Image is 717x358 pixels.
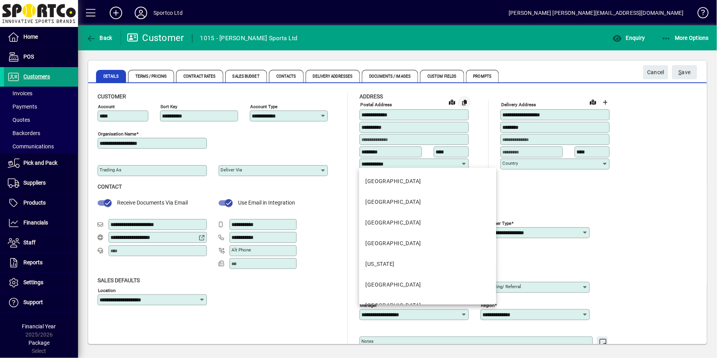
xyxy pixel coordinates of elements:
span: Cancel [647,66,664,79]
mat-label: Sort key [160,104,177,109]
mat-label: Notes [361,338,374,344]
mat-label: Country [502,160,518,166]
mat-label: Marketing/ Referral [482,284,521,289]
a: View on map [446,96,458,108]
a: Support [4,293,78,312]
mat-label: Deliver via [221,167,242,173]
span: Delivery Addresses [306,70,360,82]
span: More Options [662,35,709,41]
mat-label: Location [98,287,116,293]
a: Suppliers [4,173,78,193]
span: Receive Documents Via Email [117,199,188,206]
div: [GEOGRAPHIC_DATA] [365,239,421,248]
span: S [679,69,682,75]
span: Customers [23,73,50,80]
span: Details [96,70,126,82]
span: Prompts [466,70,499,82]
mat-option: Albania [359,212,496,233]
mat-option: Angola [359,295,496,316]
span: Contacts [269,70,304,82]
span: Payments [8,103,37,110]
a: Payments [4,100,78,113]
span: Documents / Images [362,70,418,82]
mat-label: Organisation name [98,131,136,137]
button: More Options [660,31,711,45]
a: Products [4,193,78,213]
button: Choose address [599,96,612,109]
div: 1015 - [PERSON_NAME] Sports Ltd [200,32,298,45]
mat-label: Account Type [250,104,278,109]
a: Backorders [4,126,78,140]
span: Custom Fields [420,70,464,82]
span: Financials [23,219,48,226]
mat-label: Account [98,104,115,109]
mat-option: Andorra [359,274,496,295]
a: Quotes [4,113,78,126]
button: Add [103,6,128,20]
div: [GEOGRAPHIC_DATA] [365,219,421,227]
mat-option: American Samoa [359,254,496,274]
span: Terms / Pricing [128,70,174,82]
span: ave [679,66,691,79]
div: Sportco Ltd [153,7,183,19]
span: Customer [98,93,126,100]
span: Back [86,35,112,41]
div: [GEOGRAPHIC_DATA] [365,198,421,206]
button: Cancel [643,65,668,79]
span: Reports [23,259,43,265]
mat-option: Afghanistan [359,192,496,212]
a: POS [4,47,78,67]
span: Address [359,93,383,100]
span: Contract Rates [176,70,223,82]
span: Invoices [8,90,32,96]
a: Communications [4,140,78,153]
a: Settings [4,273,78,292]
span: Financial Year [22,323,56,330]
a: Financials [4,213,78,233]
div: [GEOGRAPHIC_DATA] [365,281,421,289]
span: Sales defaults [98,277,140,283]
span: Sales Budget [225,70,267,82]
a: Staff [4,233,78,253]
span: Enquiry [612,35,645,41]
mat-label: Manager [360,302,377,308]
span: Quotes [8,117,30,123]
a: Reports [4,253,78,273]
div: Customer [127,32,184,44]
span: Communications [8,143,54,150]
mat-option: New Zealand [359,171,496,192]
div: [PERSON_NAME] [PERSON_NAME][EMAIL_ADDRESS][DOMAIN_NAME] [509,7,684,19]
mat-label: Alt Phone [231,247,251,253]
span: Home [23,34,38,40]
span: Suppliers [23,180,46,186]
span: Products [23,199,46,206]
button: Profile [128,6,153,20]
app-page-header-button: Back [78,31,121,45]
span: POS [23,53,34,60]
span: Settings [23,279,43,285]
span: Backorders [8,130,40,136]
div: [GEOGRAPHIC_DATA] [365,177,421,185]
a: Knowledge Base [692,2,707,27]
button: Save [672,65,697,79]
button: Copy to Delivery address [458,96,471,109]
a: Pick and Pack [4,153,78,173]
mat-option: Algeria [359,233,496,254]
button: Enquiry [610,31,647,45]
mat-label: Trading as [100,167,121,173]
button: Back [84,31,114,45]
mat-label: Region [481,302,495,308]
span: Package [28,340,50,346]
span: Pick and Pack [23,160,57,166]
div: [US_STATE] [365,260,394,268]
div: [GEOGRAPHIC_DATA] [365,301,421,310]
a: Home [4,27,78,47]
a: View on map [587,96,599,108]
a: Invoices [4,87,78,100]
span: Support [23,299,43,305]
span: Contact [98,183,122,190]
span: Use Email in Integration [238,199,295,206]
span: Staff [23,239,36,246]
